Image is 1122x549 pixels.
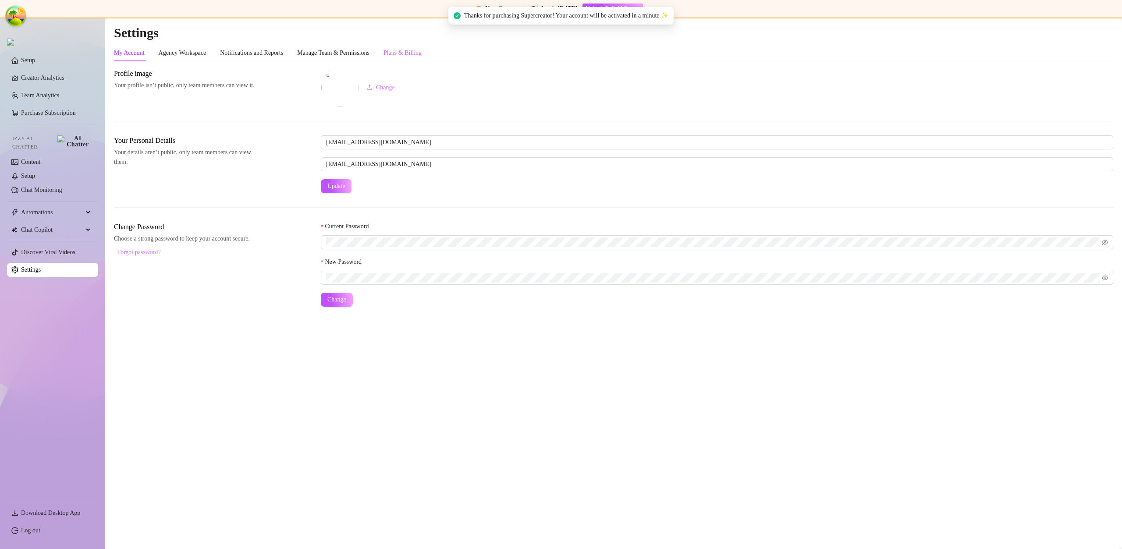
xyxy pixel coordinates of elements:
button: Unlock Full AI Power [582,4,643,14]
span: Your profile isn’t public, only team members can view it. [114,81,261,90]
button: Change [321,293,353,307]
div: Manage Team & Permissions [297,48,369,58]
span: Chat Copilot [21,223,83,237]
span: Update [327,183,345,190]
span: Thanks for purchasing Supercreator! Your account will be activated in a minute ✨ [464,11,668,21]
a: Setup [21,57,35,64]
a: Creator Analytics [21,71,91,85]
span: thunderbolt [11,209,18,216]
label: New Password [321,257,368,267]
span: exclamation-circle [476,6,482,12]
a: Content [21,159,40,165]
a: Purchase Subscription [21,106,91,120]
a: Setup [21,173,35,179]
div: Agency Workspace [159,48,206,58]
button: Forgot password? [114,245,164,259]
span: Download Desktop App [21,510,80,516]
span: eye-invisible [1102,239,1108,245]
a: Discover Viral Videos [21,249,75,255]
div: My Account [114,48,145,58]
span: Your Supercreator Trial ends [DATE]. [485,5,579,12]
button: Open Tanstack query devtools [7,7,25,25]
img: Chat Copilot [11,227,17,233]
span: Izzy AI Chatter [12,135,54,151]
span: Unlock Full AI Power [586,5,640,12]
input: Enter name [321,135,1113,149]
a: Unlock Full AI Power [582,5,643,12]
input: Enter new email [321,157,1113,171]
h2: Settings [114,25,1113,41]
label: Current Password [321,222,375,231]
span: Change [376,84,395,91]
a: Chat Monitoring [21,187,62,193]
span: Change [327,296,346,303]
span: check-circle [454,12,461,19]
span: download [11,510,18,517]
span: upload [366,84,373,90]
input: New Password [326,273,1100,283]
span: Forgot password? [117,249,161,256]
div: Notifications and Reports [220,48,283,58]
span: Your details aren’t public, only team members can view them. [114,148,261,167]
button: Change [359,81,402,95]
span: Automations [21,205,83,220]
div: Plans & Billing [383,48,422,58]
span: Change Password [114,222,261,232]
img: logo.svg [7,39,14,46]
img: AI Chatter [57,135,91,148]
button: Update [321,179,352,193]
input: Current Password [326,237,1100,247]
a: Settings [21,266,41,273]
a: Log out [21,527,40,534]
img: square-placeholder.png [321,69,359,106]
span: eye-invisible [1102,275,1108,281]
span: Choose a strong password to keep your account secure. [114,234,261,244]
a: Team Analytics [21,92,59,99]
span: Profile image [114,68,261,79]
span: Your Personal Details [114,135,261,146]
